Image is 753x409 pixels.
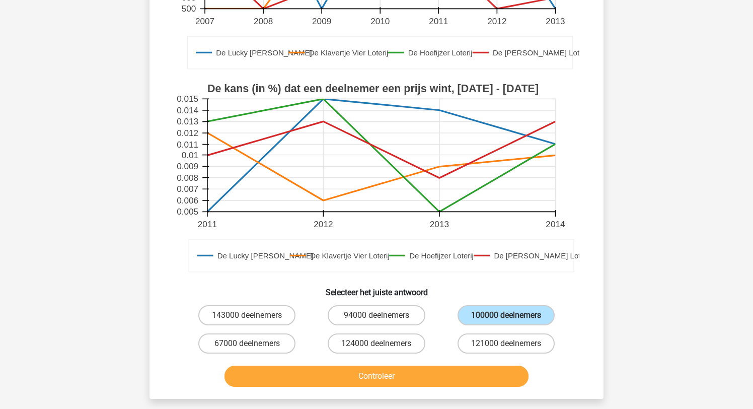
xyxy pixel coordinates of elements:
text: 0.012 [177,128,198,138]
h6: Selecteer het juiste antwoord [166,280,587,297]
text: 0.011 [177,140,198,150]
label: 121000 deelnemers [458,333,555,354]
text: De Hoefijzer Loterij [409,251,474,260]
text: 2009 [312,16,331,26]
label: 100000 deelnemers [458,305,555,325]
text: 0.007 [177,184,198,194]
text: De Klavertje Vier Loterij [310,251,390,260]
text: 2012 [487,16,506,26]
text: De Lucky [PERSON_NAME] [217,251,313,260]
text: De [PERSON_NAME] Loterij [493,48,589,57]
text: 2008 [254,16,273,26]
label: 67000 deelnemers [198,333,295,354]
text: 0.015 [177,94,198,104]
text: 2010 [370,16,390,26]
text: 2013 [430,219,449,229]
text: 0.008 [177,173,198,183]
text: De [PERSON_NAME] Loterij [494,251,590,260]
text: 0.006 [177,195,198,206]
text: De Klavertje Vier Loterij [309,48,389,57]
text: 2013 [546,16,565,26]
label: 94000 deelnemers [328,305,425,325]
text: 0.013 [177,117,198,127]
text: 0.014 [177,105,198,115]
text: 0.01 [182,150,198,160]
text: 500 [182,4,196,14]
text: 2011 [198,219,217,229]
text: De Lucky [PERSON_NAME] [216,48,312,57]
label: 124000 deelnemers [328,333,425,354]
label: 143000 deelnemers [198,305,295,325]
text: 2011 [429,16,448,26]
text: 2014 [546,219,565,229]
text: 2007 [195,16,214,26]
text: De kans (in %) dat een deelnemer een prijs wint, [DATE] - [DATE] [207,83,539,95]
button: Controleer [224,366,529,387]
text: 0.009 [177,161,198,171]
text: 0.005 [177,207,198,217]
text: 2012 [314,219,333,229]
text: De Hoefijzer Loterij [408,48,473,57]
